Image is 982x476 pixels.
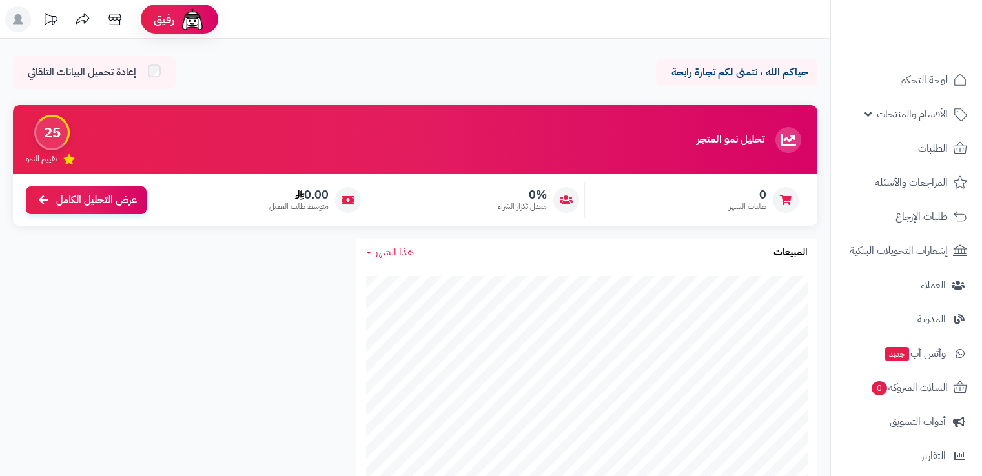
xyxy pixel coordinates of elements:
img: ai-face.png [179,6,205,32]
a: تحديثات المنصة [34,6,66,35]
span: متوسط طلب العميل [269,201,329,212]
a: طلبات الإرجاع [839,201,974,232]
span: إعادة تحميل البيانات التلقائي [28,65,136,80]
span: السلات المتروكة [870,379,948,397]
a: المراجعات والأسئلة [839,167,974,198]
span: الطلبات [918,139,948,157]
span: لوحة التحكم [900,71,948,89]
span: إشعارات التحويلات البنكية [850,242,948,260]
h3: المبيعات [773,247,808,259]
a: أدوات التسويق [839,406,974,437]
span: العملاء [921,276,946,294]
span: المدونة [917,310,946,328]
a: العملاء [839,270,974,301]
span: أدوات التسويق [890,413,946,431]
span: تقييم النمو [26,154,57,164]
span: معدل تكرار الشراء [498,201,547,212]
a: وآتس آبجديد [839,338,974,369]
span: المراجعات والأسئلة [875,174,948,192]
span: الأقسام والمنتجات [877,105,948,123]
p: حياكم الله ، نتمنى لكم تجارة رابحة [666,65,808,80]
a: الطلبات [839,133,974,164]
span: 0 [729,188,766,202]
span: طلبات الشهر [729,201,766,212]
span: التقارير [921,447,946,465]
h3: تحليل نمو المتجر [697,134,764,146]
span: 0.00 [269,188,329,202]
a: لوحة التحكم [839,64,974,95]
span: جديد [885,347,909,361]
span: وآتس آب [884,344,946,362]
a: إشعارات التحويلات البنكية [839,235,974,266]
a: عرض التحليل الكامل [26,186,147,214]
span: هذا الشهر [375,244,414,260]
span: عرض التحليل الكامل [56,193,137,208]
span: طلبات الإرجاع [895,208,948,226]
span: 0 [872,381,887,395]
span: 0% [498,188,547,202]
a: التقارير [839,441,974,471]
a: هذا الشهر [366,245,414,260]
a: السلات المتروكة0 [839,372,974,403]
a: المدونة [839,304,974,335]
span: رفيق [154,12,174,27]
